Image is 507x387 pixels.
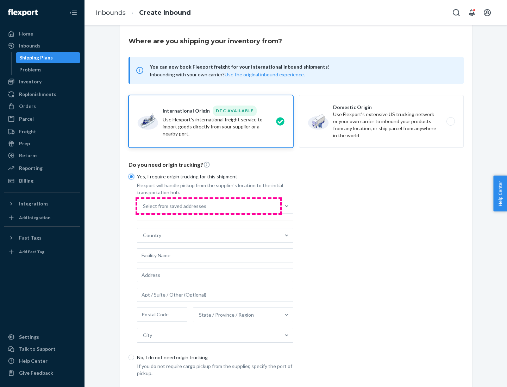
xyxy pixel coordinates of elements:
[96,9,126,17] a: Inbounds
[199,311,254,318] div: State / Province / Region
[225,71,305,78] button: Use the original inbound experience.
[19,369,53,376] div: Give Feedback
[137,173,293,180] p: Yes, I require origin trucking for this shipment
[66,6,80,20] button: Close Navigation
[449,6,463,20] button: Open Search Box
[4,113,80,125] a: Parcel
[19,345,56,353] div: Talk to Support
[4,343,80,355] a: Talk to Support
[90,2,196,23] ol: breadcrumbs
[137,363,293,377] p: If you do not require cargo pickup from the supplier, specify the port of pickup.
[129,355,134,360] input: No, I do not need origin trucking
[480,6,494,20] button: Open account menu
[4,355,80,367] a: Help Center
[19,128,36,135] div: Freight
[465,6,479,20] button: Open notifications
[4,138,80,149] a: Prep
[19,30,33,37] div: Home
[19,140,30,147] div: Prep
[19,152,38,159] div: Returns
[19,115,34,122] div: Parcel
[4,246,80,258] a: Add Fast Tag
[137,248,293,262] input: Facility Name
[4,232,80,243] button: Fast Tags
[150,63,455,71] span: You can now book Flexport freight for your international inbound shipments!
[129,174,134,179] input: Yes, I require origin trucking for this shipment
[4,40,80,51] a: Inbounds
[4,89,80,100] a: Replenishments
[4,76,80,87] a: Inventory
[4,198,80,209] button: Integrations
[19,42,40,49] div: Inbounds
[129,161,464,169] p: Do you need origin trucking?
[16,64,81,75] a: Problems
[4,212,80,223] a: Add Integration
[16,52,81,63] a: Shipping Plans
[19,249,44,255] div: Add Fast Tag
[4,331,80,343] a: Settings
[129,37,282,46] h3: Where are you shipping your inventory from?
[4,28,80,39] a: Home
[19,54,53,61] div: Shipping Plans
[137,182,293,196] p: Flexport will handle pickup from the supplier's location to the initial transportation hub.
[19,334,39,341] div: Settings
[493,176,507,211] button: Help Center
[139,9,191,17] a: Create Inbound
[143,332,152,339] div: City
[19,357,48,364] div: Help Center
[143,203,206,210] div: Select from saved addresses
[137,288,293,302] input: Apt / Suite / Other (Optional)
[4,150,80,161] a: Returns
[19,103,36,110] div: Orders
[4,126,80,137] a: Freight
[19,234,42,241] div: Fast Tags
[19,200,49,207] div: Integrations
[8,9,38,16] img: Flexport logo
[19,91,56,98] div: Replenishments
[19,78,42,85] div: Inventory
[137,307,187,322] input: Postal Code
[4,101,80,112] a: Orders
[137,268,293,282] input: Address
[4,367,80,379] button: Give Feedback
[19,215,50,221] div: Add Integration
[150,71,305,77] span: Inbounding with your own carrier?
[19,177,33,184] div: Billing
[4,163,80,174] a: Reporting
[19,165,43,172] div: Reporting
[137,354,293,361] p: No, I do not need origin trucking
[19,66,42,73] div: Problems
[143,232,161,239] div: Country
[4,175,80,186] a: Billing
